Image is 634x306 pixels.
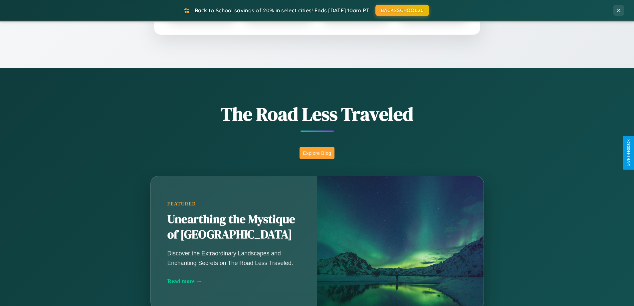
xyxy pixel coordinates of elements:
[167,201,301,207] div: Featured
[117,101,517,127] h1: The Road Less Traveled
[626,140,631,166] div: Give Feedback
[167,278,301,285] div: Read more →
[167,249,301,267] p: Discover the Extraordinary Landscapes and Enchanting Secrets on The Road Less Traveled.
[300,147,334,159] button: Explore Blog
[195,7,370,14] span: Back to School savings of 20% in select cities! Ends [DATE] 10am PT.
[167,212,301,242] h2: Unearthing the Mystique of [GEOGRAPHIC_DATA]
[375,5,429,16] button: BACK2SCHOOL20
